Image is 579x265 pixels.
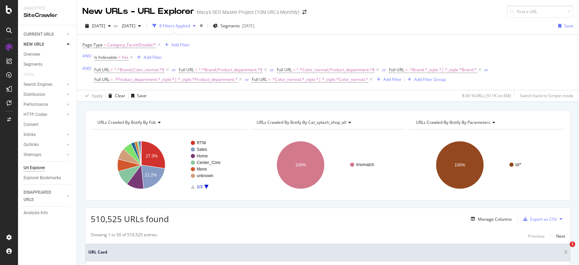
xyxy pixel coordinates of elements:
[24,131,65,138] a: Inlinks
[507,6,573,18] input: Find a URL
[245,76,249,82] div: or
[517,90,573,101] button: Switch back to Simple mode
[24,71,41,78] a: Visits
[242,23,255,29] div: [DATE]
[24,61,42,68] div: Segments
[24,164,45,172] div: Url Explorer
[197,147,207,152] text: Sales
[134,53,162,62] button: Add Filter
[146,154,158,158] text: 27.3%
[24,141,65,148] a: Outlinks
[96,117,240,128] h4: URLs Crawled By Botify By fob
[415,117,559,128] h4: URLs Crawled By Botify By parameters
[110,67,113,73] span: =
[24,151,41,158] div: Sitemaps
[382,67,386,73] div: or
[414,76,446,82] div: Add Filter Group
[92,23,105,29] span: 2025 Jul. 10th
[110,76,113,82] span: =
[383,76,402,82] div: Add Filter
[520,213,557,225] button: Export as CSV
[24,121,72,128] a: Content
[252,76,267,82] span: Full URL
[24,174,61,182] div: Explorer Bookmarks
[198,22,204,29] div: times
[91,213,169,225] span: 510,525 URLs found
[82,65,91,71] div: AND
[171,42,190,48] div: Add Filter
[122,53,128,62] span: Yes
[24,41,44,48] div: NEW URLS
[128,90,146,101] button: Save
[409,135,563,195] svg: A chart.
[405,67,408,73] span: =
[144,54,162,60] div: Add Filter
[24,51,40,58] div: Overview
[296,65,375,75] span: ^.*Color_normal,Product_department.*$
[24,131,36,138] div: Inlinks
[24,151,65,158] a: Sitemaps
[221,23,240,29] span: Segments
[255,117,400,128] h4: URLs Crawled By Botify By cat_splash_shop_all
[484,67,488,73] div: or
[24,11,71,19] div: SiteCrawler
[484,66,488,73] button: or
[198,65,262,75] span: ^.*Brand,Product_department.*$
[197,9,300,16] div: Macy's SEO Master Project (10M URL's Monthly)
[115,93,125,99] div: Clear
[409,65,477,75] span: .*Brand.*_style.*|.*_style.*Brand.*
[91,135,245,195] svg: A chart.
[197,173,213,178] text: unknown
[530,216,557,222] div: Export as CSV
[24,91,45,98] div: Distribution
[293,67,295,73] span: =
[555,241,572,258] iframe: Intercom live chat
[405,75,446,84] button: Add Filter Group
[24,31,65,38] a: CURRENT URLS
[94,54,117,60] span: Is Indexable
[172,67,176,73] div: or
[210,20,257,31] button: Segments[DATE]
[119,23,135,29] span: 2024 Apr. 3rd
[468,215,512,223] button: Manage Columns
[82,6,194,17] div: New URLs - URL Explorer
[478,216,512,222] div: Manage Columns
[137,93,146,99] div: Save
[454,163,465,167] text: 100%
[24,101,48,108] div: Performance
[277,67,292,73] span: Full URL
[271,75,368,84] span: .*Color_normal.*_style.*|.*_style.*Color_normal.*
[462,93,511,99] div: 8.69 % URLs ( 511K on 6M )
[268,76,270,82] span: =
[114,23,119,29] span: vs
[295,163,306,167] text: 100%
[145,173,157,177] text: 21.2%
[556,232,565,240] button: Next
[24,209,48,217] div: Analysis Info
[24,6,71,11] div: Analytics
[159,23,190,29] div: 8 Filters Applied
[197,154,208,158] text: Home
[24,91,65,98] a: Distribution
[24,209,72,217] a: Analysis Info
[24,31,54,38] div: CURRENT URLS
[197,160,221,165] text: Center_Core
[250,135,404,195] svg: A chart.
[172,66,176,73] button: or
[24,174,72,182] a: Explorer Bookmarks
[162,41,190,49] button: Add Filter
[24,189,59,203] div: DISAPPEARED URLS
[528,232,545,240] button: Previous
[302,10,306,15] div: arrow-right-arrow-left
[197,140,206,145] text: RTW
[91,232,157,240] div: Showing 1 to 50 of 510,525 entries
[245,76,249,83] button: or
[118,54,121,60] span: =
[82,65,91,72] button: AND
[197,167,207,172] text: Mens
[24,101,65,108] a: Performance
[104,42,106,48] span: =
